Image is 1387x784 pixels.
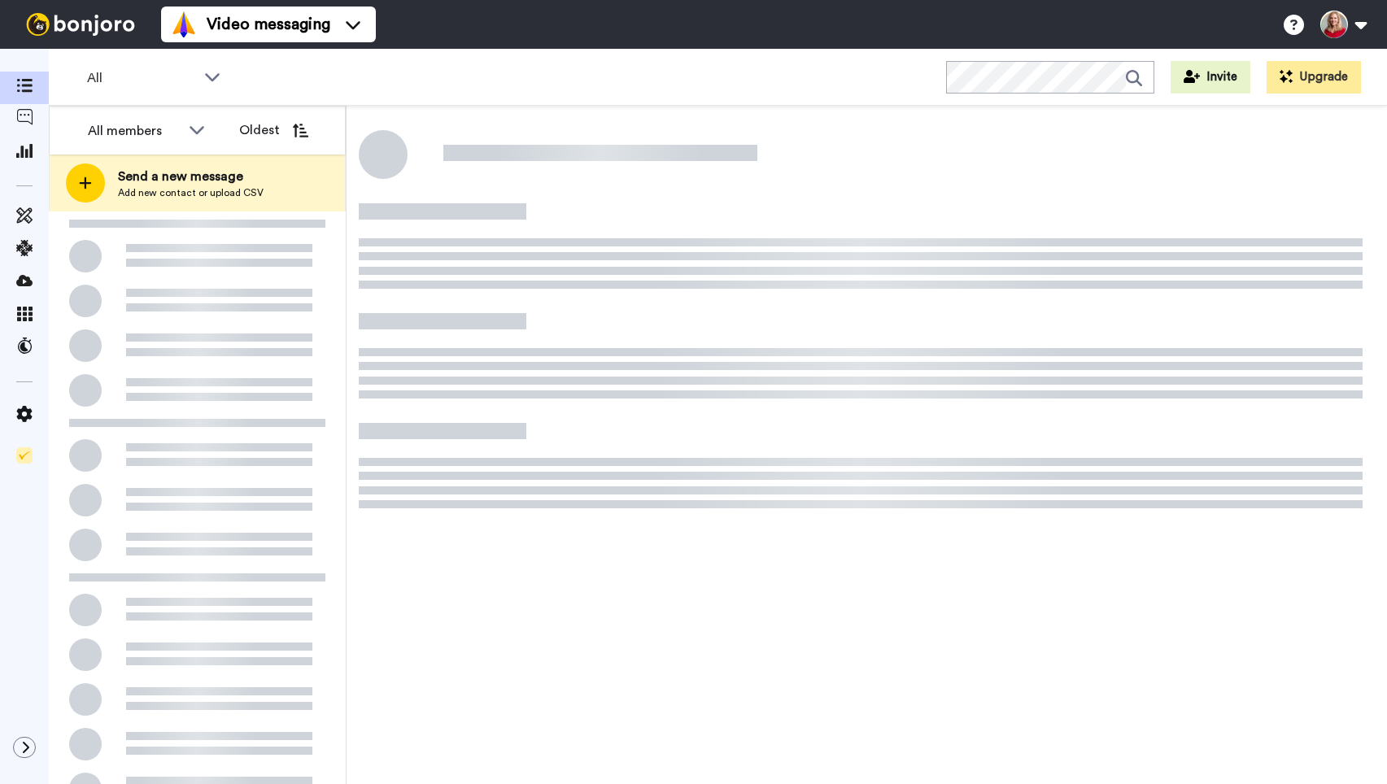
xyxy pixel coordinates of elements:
button: Oldest [227,114,321,146]
img: Checklist.svg [16,447,33,464]
span: Add new contact or upload CSV [118,186,264,199]
span: Send a new message [118,167,264,186]
button: Invite [1171,61,1250,94]
button: Upgrade [1267,61,1361,94]
span: All [87,68,196,88]
span: Video messaging [207,13,330,36]
div: All members [88,121,181,141]
img: bj-logo-header-white.svg [20,13,142,36]
img: vm-color.svg [171,11,197,37]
